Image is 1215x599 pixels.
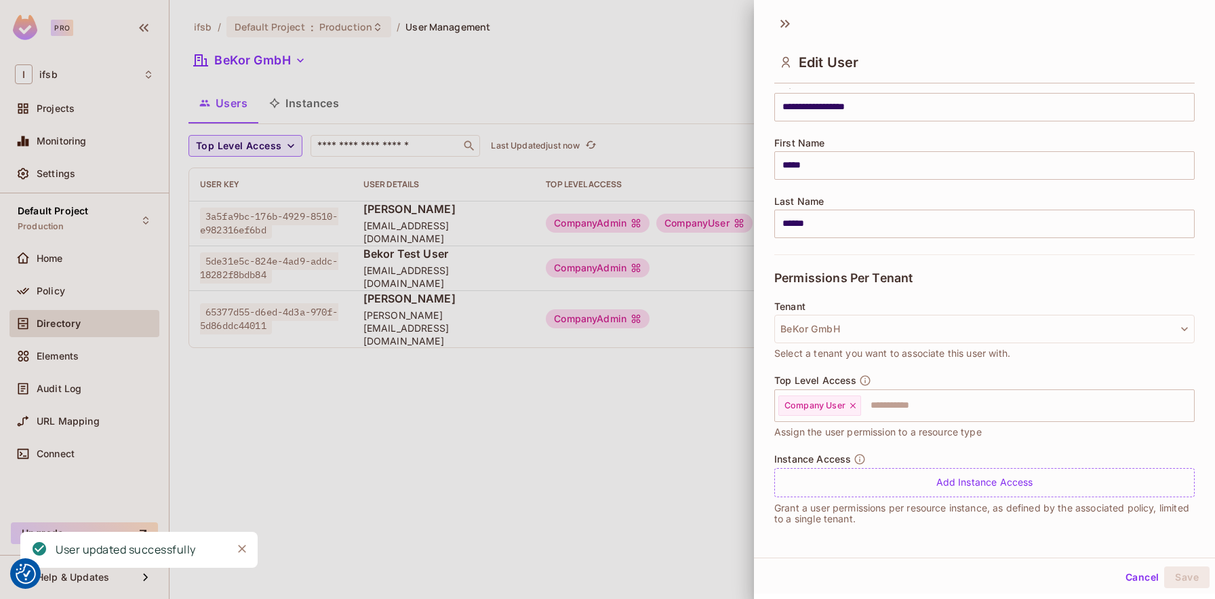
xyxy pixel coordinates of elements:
span: Assign the user permission to a resource type [774,425,982,440]
button: Save [1164,566,1210,588]
button: Open [1187,404,1190,406]
span: Tenant [774,301,805,312]
span: First Name [774,138,825,149]
button: Consent Preferences [16,564,36,584]
span: Last Name [774,196,824,207]
div: User updated successfully [56,541,196,558]
span: Edit User [799,54,858,71]
button: BeKor GmbH [774,315,1195,343]
span: Company User [784,400,845,411]
span: Instance Access [774,454,851,465]
span: Top Level Access [774,375,856,386]
img: Revisit consent button [16,564,36,584]
button: Close [232,539,252,559]
p: Grant a user permissions per resource instance, as defined by the associated policy, limited to a... [774,503,1195,524]
span: Select a tenant you want to associate this user with. [774,346,1010,361]
div: Add Instance Access [774,468,1195,497]
button: Cancel [1120,566,1164,588]
span: Permissions Per Tenant [774,271,913,285]
div: Company User [778,395,861,416]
